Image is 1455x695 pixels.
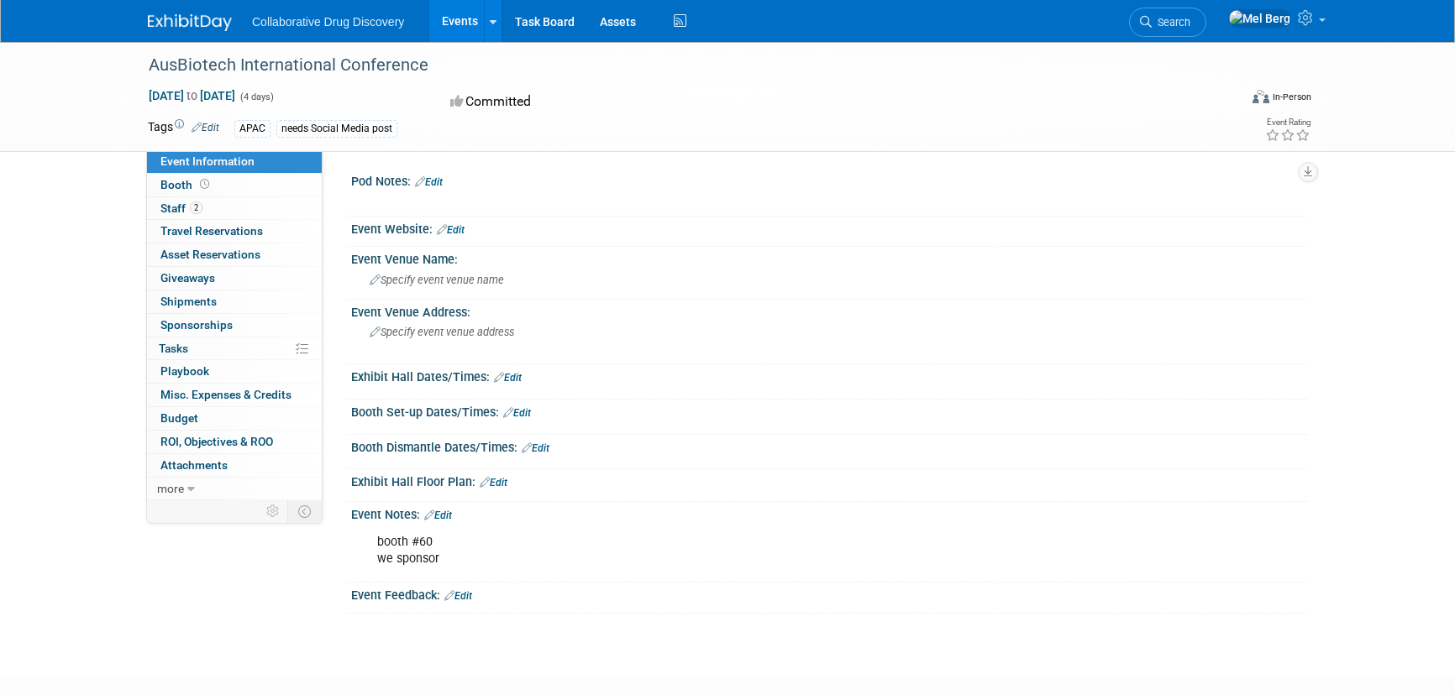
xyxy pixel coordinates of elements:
[147,337,322,360] a: Tasks
[351,364,1307,386] div: Exhibit Hall Dates/Times:
[445,87,817,117] div: Committed
[351,300,1307,321] div: Event Venue Address:
[1253,90,1269,103] img: Format-Inperson.png
[148,118,219,138] td: Tags
[234,120,271,138] div: APAC
[160,318,233,332] span: Sponsorships
[1228,9,1291,28] img: Mel Berg
[147,454,322,477] a: Attachments
[160,458,228,472] span: Attachments
[351,217,1307,238] div: Event Website:
[160,364,209,378] span: Playbook
[147,243,322,266] a: Asset Reservations
[252,15,404,29] span: Collaborative Drug Discovery
[437,224,465,236] a: Edit
[147,431,322,453] a: ROI, Objectives & ROO
[160,411,198,425] span: Budget
[1272,91,1311,103] div: In-Person
[351,583,1307,604] div: Event Feedback:
[147,150,322,173] a: Event Information
[370,326,514,338] span: Specify event venue address
[147,478,322,500] a: more
[160,295,217,308] span: Shipments
[160,388,292,401] span: Misc. Expenses & Credits
[444,590,472,602] a: Edit
[503,407,531,419] a: Edit
[288,500,323,522] td: Toggle Event Tabs
[522,442,549,454] a: Edit
[192,122,219,133] a: Edit
[148,88,236,103] span: [DATE] [DATE]
[351,435,1307,457] div: Booth Dismantle Dates/Times:
[159,342,188,355] span: Tasks
[351,502,1307,524] div: Event Notes:
[239,91,274,102] span: (4 days)
[259,500,288,522] td: Personalize Event Tab Strip
[351,400,1307,421] div: Booth Set-up Dates/Times:
[160,271,215,285] span: Giveaways
[415,176,443,188] a: Edit
[184,89,200,102] span: to
[147,314,322,337] a: Sponsorships
[365,525,1122,576] div: booth #60 we sponsor
[147,407,322,430] a: Budget
[157,482,184,495] span: more
[276,120,397,138] div: needs Social Media post
[148,14,232,31] img: ExhibitDay
[160,224,263,238] span: Travel Reservations
[190,201,202,214] span: 2
[494,372,522,384] a: Edit
[370,274,504,286] span: Specify event venue name
[147,360,322,383] a: Playbook
[147,197,322,220] a: Staff2
[197,178,213,191] span: Booth not reserved yet
[160,178,213,191] span: Booth
[351,169,1307,191] div: Pod Notes:
[160,248,260,261] span: Asset Reservations
[480,477,507,489] a: Edit
[351,247,1307,268] div: Event Venue Name:
[147,290,322,313] a: Shipments
[143,50,1212,81] div: AusBiotech International Conference
[1152,16,1190,29] span: Search
[1138,87,1311,112] div: Event Format
[1129,8,1206,37] a: Search
[160,154,255,168] span: Event Information
[160,201,202,215] span: Staff
[147,174,322,196] a: Booth
[351,469,1307,491] div: Exhibit Hall Floor Plan:
[160,435,273,448] span: ROI, Objectives & ROO
[147,220,322,243] a: Travel Reservations
[424,509,452,521] a: Edit
[147,267,322,290] a: Giveaways
[1265,118,1311,127] div: Event Rating
[147,384,322,406] a: Misc. Expenses & Credits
